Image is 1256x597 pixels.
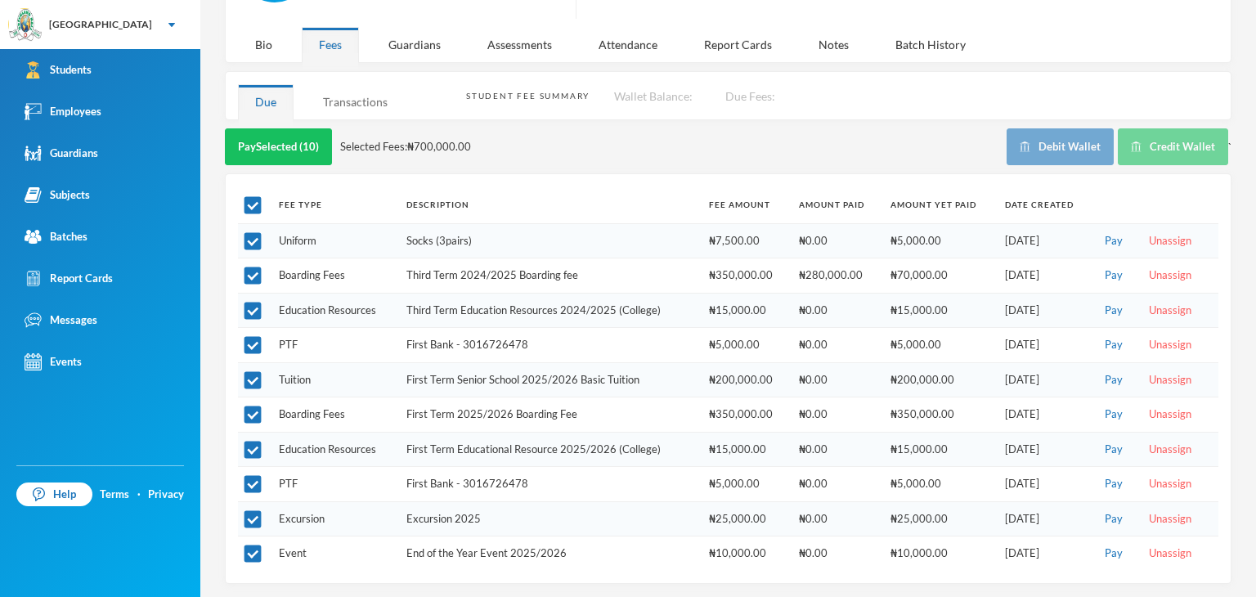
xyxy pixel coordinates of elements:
[791,467,882,502] td: ₦0.00
[271,328,398,363] td: PTF
[614,89,693,103] span: Wallet Balance:
[398,293,702,328] td: Third Term Education Resources 2024/2025 (College)
[25,270,113,287] div: Report Cards
[997,432,1092,467] td: [DATE]
[25,145,98,162] div: Guardians
[701,362,791,397] td: ₦200,000.00
[340,139,471,155] span: Selected Fees: ₦700,000.00
[137,487,141,503] div: ·
[878,27,983,62] div: Batch History
[1100,475,1128,493] button: Pay
[701,501,791,536] td: ₦25,000.00
[997,186,1092,223] th: Date Created
[398,501,702,536] td: Excursion 2025
[882,258,997,294] td: ₦70,000.00
[882,223,997,258] td: ₦5,000.00
[1100,406,1128,424] button: Pay
[100,487,129,503] a: Terms
[9,9,42,42] img: logo
[997,397,1092,433] td: [DATE]
[801,27,866,62] div: Notes
[1144,441,1196,459] button: Unassign
[25,186,90,204] div: Subjects
[701,186,791,223] th: Fee Amount
[1100,232,1128,250] button: Pay
[725,89,775,103] span: Due Fees:
[271,501,398,536] td: Excursion
[997,293,1092,328] td: [DATE]
[271,186,398,223] th: Fee Type
[470,27,569,62] div: Assessments
[271,258,398,294] td: Boarding Fees
[225,128,332,165] button: PaySelected (10)
[791,223,882,258] td: ₦0.00
[701,293,791,328] td: ₦15,000.00
[238,84,294,119] div: Due
[701,223,791,258] td: ₦7,500.00
[271,362,398,397] td: Tuition
[581,27,675,62] div: Attendance
[791,362,882,397] td: ₦0.00
[1118,128,1228,165] button: Credit Wallet
[701,432,791,467] td: ₦15,000.00
[997,258,1092,294] td: [DATE]
[1100,336,1128,354] button: Pay
[701,536,791,571] td: ₦10,000.00
[1144,475,1196,493] button: Unassign
[1100,302,1128,320] button: Pay
[1144,406,1196,424] button: Unassign
[997,328,1092,363] td: [DATE]
[398,258,702,294] td: Third Term 2024/2025 Boarding fee
[1144,371,1196,389] button: Unassign
[148,487,184,503] a: Privacy
[791,501,882,536] td: ₦0.00
[701,397,791,433] td: ₦350,000.00
[997,501,1092,536] td: [DATE]
[791,186,882,223] th: Amount Paid
[997,536,1092,571] td: [DATE]
[466,90,590,102] div: Student Fee Summary
[238,27,289,62] div: Bio
[1144,267,1196,285] button: Unassign
[49,17,152,32] div: [GEOGRAPHIC_DATA]
[882,328,997,363] td: ₦5,000.00
[791,536,882,571] td: ₦0.00
[791,258,882,294] td: ₦280,000.00
[1144,302,1196,320] button: Unassign
[882,467,997,502] td: ₦5,000.00
[882,293,997,328] td: ₦15,000.00
[271,467,398,502] td: PTF
[398,223,702,258] td: Socks (3pairs)
[791,397,882,433] td: ₦0.00
[997,223,1092,258] td: [DATE]
[1100,371,1128,389] button: Pay
[398,362,702,397] td: First Term Senior School 2025/2026 Basic Tuition
[398,536,702,571] td: End of the Year Event 2025/2026
[882,501,997,536] td: ₦25,000.00
[997,362,1092,397] td: [DATE]
[271,293,398,328] td: Education Resources
[302,27,359,62] div: Fees
[1144,510,1196,528] button: Unassign
[1144,336,1196,354] button: Unassign
[271,397,398,433] td: Boarding Fees
[701,258,791,294] td: ₦350,000.00
[882,536,997,571] td: ₦10,000.00
[271,536,398,571] td: Event
[1007,128,1114,165] button: Debit Wallet
[1007,128,1231,165] div: `
[882,186,997,223] th: Amount Yet Paid
[25,61,92,79] div: Students
[1100,510,1128,528] button: Pay
[1100,267,1128,285] button: Pay
[398,397,702,433] td: First Term 2025/2026 Boarding Fee
[398,186,702,223] th: Description
[25,228,87,245] div: Batches
[1100,545,1128,563] button: Pay
[306,84,405,119] div: Transactions
[398,432,702,467] td: First Term Educational Resource 2025/2026 (College)
[16,483,92,507] a: Help
[791,293,882,328] td: ₦0.00
[271,223,398,258] td: Uniform
[371,27,458,62] div: Guardians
